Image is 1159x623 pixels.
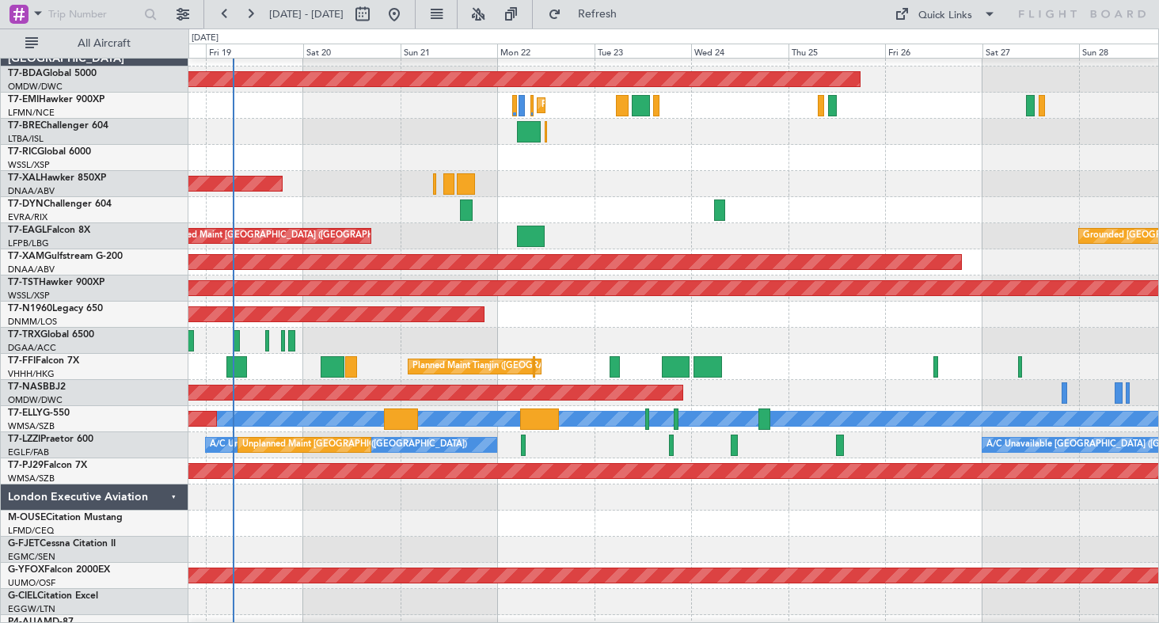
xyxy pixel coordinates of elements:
[8,121,108,131] a: T7-BREChallenger 604
[8,382,43,392] span: T7-NAS
[8,133,44,145] a: LTBA/ISL
[8,435,40,444] span: T7-LZZI
[8,290,50,302] a: WSSL/XSP
[8,408,43,418] span: T7-ELLY
[8,356,36,366] span: T7-FFI
[8,591,37,601] span: G-CIEL
[8,81,63,93] a: OMDW/DWC
[691,44,788,58] div: Wed 24
[303,44,401,58] div: Sat 20
[154,224,414,248] div: Unplanned Maint [GEOGRAPHIC_DATA] ([GEOGRAPHIC_DATA])
[269,7,344,21] span: [DATE] - [DATE]
[8,551,55,563] a: EGMC/SEN
[8,69,97,78] a: T7-BDAGlobal 5000
[8,211,47,223] a: EVRA/RIX
[8,237,49,249] a: LFPB/LBG
[8,252,123,261] a: T7-XAMGulfstream G-200
[497,44,595,58] div: Mon 22
[8,147,37,157] span: T7-RIC
[8,252,44,261] span: T7-XAM
[8,226,47,235] span: T7-EAGL
[192,32,218,45] div: [DATE]
[8,342,56,354] a: DGAA/ACC
[8,356,79,366] a: T7-FFIFalcon 7X
[8,382,66,392] a: T7-NASBBJ2
[8,316,57,328] a: DNMM/LOS
[8,147,91,157] a: T7-RICGlobal 6000
[8,107,55,119] a: LFMN/NCE
[564,9,631,20] span: Refresh
[8,525,54,537] a: LFMD/CEQ
[8,330,94,340] a: T7-TRXGlobal 6500
[8,278,104,287] a: T7-TSTHawker 900XP
[8,199,112,209] a: T7-DYNChallenger 604
[8,173,106,183] a: T7-XALHawker 850XP
[8,121,40,131] span: T7-BRE
[17,31,172,56] button: All Aircraft
[8,69,43,78] span: T7-BDA
[206,44,303,58] div: Fri 19
[401,44,498,58] div: Sun 21
[8,420,55,432] a: WMSA/SZB
[541,93,693,117] div: Planned Maint [GEOGRAPHIC_DATA]
[8,603,55,615] a: EGGW/LTN
[8,591,98,601] a: G-CIELCitation Excel
[8,565,44,575] span: G-YFOX
[242,433,503,457] div: Unplanned Maint [GEOGRAPHIC_DATA] ([GEOGRAPHIC_DATA])
[8,278,39,287] span: T7-TST
[41,38,167,49] span: All Aircraft
[8,95,104,104] a: T7-EMIHawker 900XP
[541,2,636,27] button: Refresh
[595,44,692,58] div: Tue 23
[8,446,49,458] a: EGLF/FAB
[8,173,40,183] span: T7-XAL
[8,95,39,104] span: T7-EMI
[8,185,55,197] a: DNAA/ABV
[8,264,55,275] a: DNAA/ABV
[8,461,44,470] span: T7-PJ29
[8,394,63,406] a: OMDW/DWC
[8,159,50,171] a: WSSL/XSP
[8,513,123,522] a: M-OUSECitation Mustang
[8,226,90,235] a: T7-EAGLFalcon 8X
[210,433,467,457] div: A/C Unavailable [GEOGRAPHIC_DATA] ([GEOGRAPHIC_DATA])
[48,2,139,26] input: Trip Number
[8,539,40,549] span: G-FJET
[885,44,982,58] div: Fri 26
[8,304,52,313] span: T7-N1960
[8,199,44,209] span: T7-DYN
[8,539,116,549] a: G-FJETCessna Citation II
[8,368,55,380] a: VHHH/HKG
[8,513,46,522] span: M-OUSE
[8,461,87,470] a: T7-PJ29Falcon 7X
[982,44,1080,58] div: Sat 27
[8,330,40,340] span: T7-TRX
[8,304,103,313] a: T7-N1960Legacy 650
[8,577,55,589] a: UUMO/OSF
[788,44,886,58] div: Thu 25
[8,435,93,444] a: T7-LZZIPraetor 600
[8,473,55,484] a: WMSA/SZB
[918,8,972,24] div: Quick Links
[887,2,1004,27] button: Quick Links
[8,408,70,418] a: T7-ELLYG-550
[8,565,110,575] a: G-YFOXFalcon 2000EX
[412,355,597,378] div: Planned Maint Tianjin ([GEOGRAPHIC_DATA])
